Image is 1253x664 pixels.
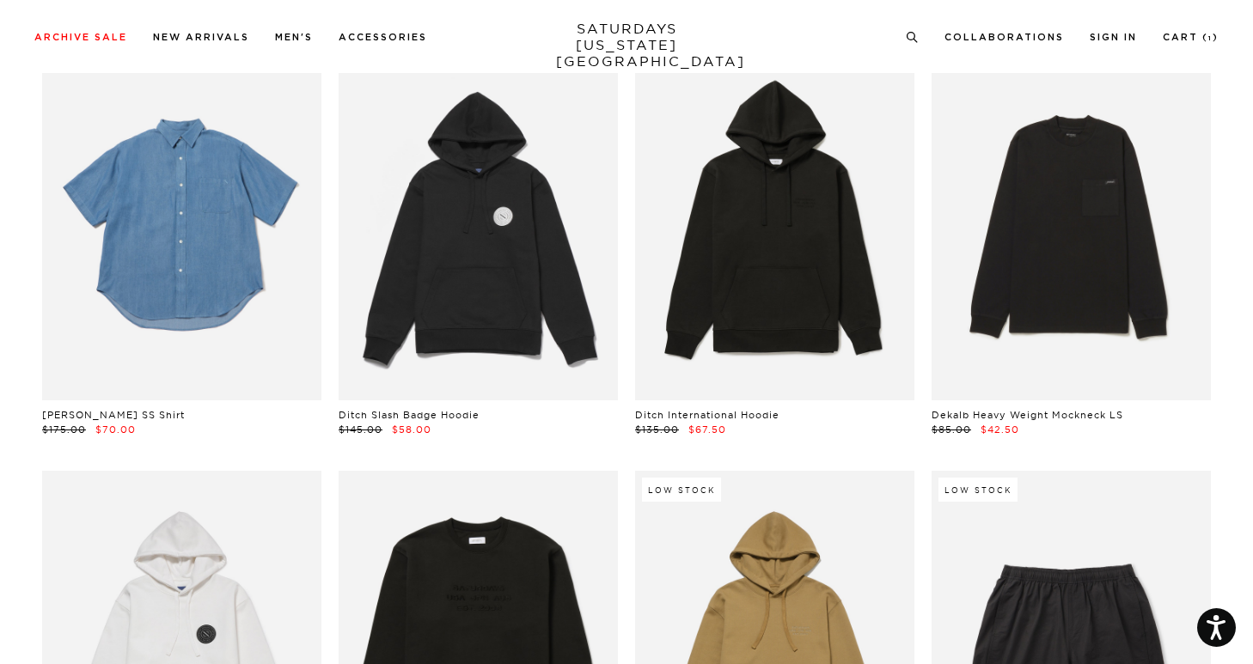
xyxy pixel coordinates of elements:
a: Dekalb Heavy Weight Mockneck LS [932,409,1123,421]
span: $42.50 [981,423,1019,436]
span: $58.00 [392,423,431,436]
span: $70.00 [95,423,136,436]
span: $135.00 [635,423,679,436]
a: SATURDAYS[US_STATE][GEOGRAPHIC_DATA] [556,21,698,70]
a: Men's [275,33,313,42]
a: Archive Sale [34,33,127,42]
span: $145.00 [339,423,382,436]
div: Low Stock [642,478,721,502]
a: Sign In [1090,33,1137,42]
a: [PERSON_NAME] SS Shirt [42,409,185,421]
a: Accessories [339,33,427,42]
a: Ditch Slash Badge Hoodie [339,409,480,421]
a: New Arrivals [153,33,249,42]
span: $67.50 [688,423,726,436]
div: Low Stock [938,478,1018,502]
span: $175.00 [42,423,86,436]
a: Ditch International Hoodie [635,409,779,421]
a: Collaborations [944,33,1064,42]
small: 1 [1208,35,1213,42]
span: $85.00 [932,423,971,436]
a: Cart (1) [1163,33,1219,42]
